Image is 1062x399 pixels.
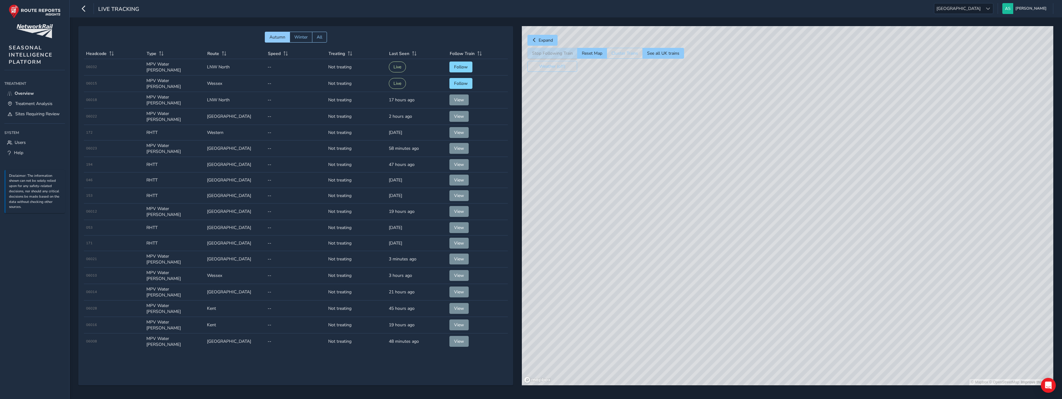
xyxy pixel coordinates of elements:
[86,339,97,344] span: 06008
[328,51,345,57] span: Treating
[144,284,205,300] td: MPV Water [PERSON_NAME]
[265,220,326,236] td: --
[389,78,406,89] button: Live
[326,333,387,350] td: Not treating
[205,236,265,251] td: [GEOGRAPHIC_DATA]
[449,190,469,201] button: View
[9,173,62,210] p: Disclaimer: The information shown can not be solely relied upon for any safety-related decisions,...
[86,178,93,182] span: 046
[449,94,469,105] button: View
[144,236,205,251] td: RHTT
[144,92,205,108] td: MPV Water [PERSON_NAME]
[86,306,97,311] span: 06028
[387,157,447,172] td: 47 hours ago
[265,92,326,108] td: --
[144,268,205,284] td: MPV Water [PERSON_NAME]
[454,305,464,311] span: View
[86,51,107,57] span: Headcode
[387,317,447,333] td: 19 hours ago
[144,59,205,76] td: MPV Water [PERSON_NAME]
[205,220,265,236] td: [GEOGRAPHIC_DATA]
[387,251,447,268] td: 3 minutes ago
[454,209,464,214] span: View
[205,157,265,172] td: [GEOGRAPHIC_DATA]
[144,140,205,157] td: MPV Water [PERSON_NAME]
[326,236,387,251] td: Not treating
[934,3,983,14] span: [GEOGRAPHIC_DATA]
[449,175,469,186] button: View
[454,322,464,328] span: View
[205,268,265,284] td: Wessex
[326,125,387,140] td: Not treating
[539,37,553,43] span: Expand
[265,172,326,188] td: --
[1015,3,1046,14] span: [PERSON_NAME]
[15,101,53,107] span: Treatment Analysis
[326,108,387,125] td: Not treating
[387,284,447,300] td: 21 hours ago
[265,140,326,157] td: --
[326,251,387,268] td: Not treating
[387,188,447,204] td: [DATE]
[387,125,447,140] td: [DATE]
[317,34,322,40] span: All
[144,204,205,220] td: MPV Water [PERSON_NAME]
[326,317,387,333] td: Not treating
[454,80,468,86] span: Follow
[454,162,464,167] span: View
[326,140,387,157] td: Not treating
[265,236,326,251] td: --
[454,97,464,103] span: View
[205,188,265,204] td: [GEOGRAPHIC_DATA]
[387,140,447,157] td: 58 minutes ago
[326,284,387,300] td: Not treating
[144,317,205,333] td: MPV Water [PERSON_NAME]
[387,236,447,251] td: [DATE]
[449,159,469,170] button: View
[265,204,326,220] td: --
[387,108,447,125] td: 2 hours ago
[144,76,205,92] td: MPV Water [PERSON_NAME]
[205,204,265,220] td: [GEOGRAPHIC_DATA]
[86,146,97,151] span: 06023
[4,148,65,158] a: Help
[326,300,387,317] td: Not treating
[15,111,60,117] span: Sites Requiring Review
[326,204,387,220] td: Not treating
[86,130,93,135] span: 172
[205,76,265,92] td: Wessex
[449,143,469,154] button: View
[449,206,469,217] button: View
[326,268,387,284] td: Not treating
[4,109,65,119] a: Sites Requiring Review
[265,108,326,125] td: --
[387,268,447,284] td: 3 hours ago
[449,78,472,89] button: Follow
[86,209,97,214] span: 06012
[454,193,464,199] span: View
[265,125,326,140] td: --
[268,51,280,57] span: Speed
[98,5,139,14] span: Live Tracking
[326,157,387,172] td: Not treating
[205,108,265,125] td: [GEOGRAPHIC_DATA]
[86,81,97,86] span: 06015
[265,333,326,350] td: --
[144,300,205,317] td: MPV Water [PERSON_NAME]
[4,128,65,137] div: System
[449,254,469,264] button: View
[265,188,326,204] td: --
[454,338,464,344] span: View
[389,51,409,57] span: Last Seen
[146,51,156,57] span: Type
[144,188,205,204] td: RHTT
[326,76,387,92] td: Not treating
[265,76,326,92] td: --
[387,300,447,317] td: 45 hours ago
[387,204,447,220] td: 19 hours ago
[449,111,469,122] button: View
[207,51,219,57] span: Route
[449,303,469,314] button: View
[205,300,265,317] td: Kent
[144,172,205,188] td: RHTT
